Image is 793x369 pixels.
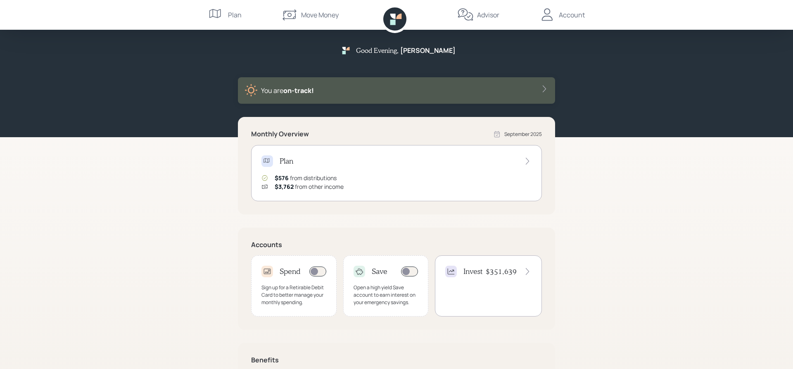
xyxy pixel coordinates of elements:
div: Move Money [301,10,339,20]
div: from distributions [275,174,337,182]
div: Plan [228,10,242,20]
img: sunny-XHVQM73Q.digested.png [245,84,258,97]
div: Account [559,10,585,20]
span: on‑track! [283,86,314,95]
h4: $351,639 [486,267,517,276]
span: $3,762 [275,183,294,190]
div: from other income [275,182,344,191]
div: Open a high yield Save account to earn interest on your emergency savings. [354,284,418,306]
h5: Monthly Overview [251,130,309,138]
h4: Plan [280,157,293,166]
h4: Invest [463,267,482,276]
div: Advisor [477,10,499,20]
h5: Good Evening , [356,46,399,54]
div: You are [261,86,314,95]
h4: Save [372,267,387,276]
div: Sign up for a Retirable Debit Card to better manage your monthly spending. [261,284,326,306]
span: $576 [275,174,289,182]
h5: Accounts [251,241,542,249]
div: September 2025 [504,131,542,138]
h5: Benefits [251,356,542,364]
h4: Spend [280,267,301,276]
h5: [PERSON_NAME] [400,47,456,55]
